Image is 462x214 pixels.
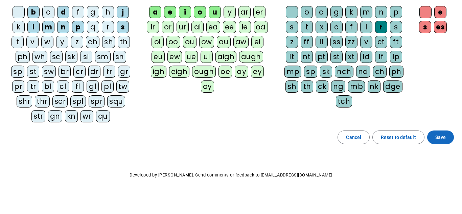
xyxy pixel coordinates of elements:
div: nk [368,80,380,93]
div: b [27,6,40,18]
div: oy [201,80,214,93]
div: th [301,80,313,93]
div: sc [50,51,63,63]
div: c [42,6,54,18]
div: sh [102,36,115,48]
span: Save [435,133,446,141]
div: ough [192,66,216,78]
div: igh [151,66,167,78]
div: aw [233,36,249,48]
div: st [27,66,39,78]
div: ow [199,36,214,48]
div: oe [218,66,232,78]
div: au [217,36,231,48]
div: kn [65,110,78,122]
div: spr [89,95,105,108]
div: q [87,21,99,33]
div: v [26,36,39,48]
div: xt [345,51,357,63]
div: pl [101,80,114,93]
div: f [72,6,84,18]
div: e [434,6,446,18]
div: fr [103,66,115,78]
div: oi [152,36,164,48]
div: s [419,21,431,33]
div: m [42,21,54,33]
div: ph [16,51,30,63]
div: lt [286,51,298,63]
div: spl [70,95,86,108]
div: ey [251,66,264,78]
div: o [194,6,206,18]
div: mb [348,80,365,93]
div: sh [285,80,298,93]
div: ee [223,21,236,33]
div: m [360,6,372,18]
div: th [118,36,130,48]
div: dr [88,66,100,78]
div: ld [360,51,372,63]
div: a [149,6,161,18]
div: tr [27,80,39,93]
div: s [390,21,402,33]
div: x [316,21,328,33]
div: shr [17,95,32,108]
div: l [360,21,372,33]
div: ue [185,51,198,63]
div: wr [80,110,93,122]
div: oo [166,36,180,48]
div: ay [235,66,248,78]
div: j [117,6,129,18]
div: sl [80,51,92,63]
div: str [31,110,45,122]
div: wh [32,51,47,63]
div: f [345,21,357,33]
div: ur [177,21,189,33]
div: z [71,36,83,48]
p: Developed by [PERSON_NAME]. Send comments or feedback to [EMAIL_ADDRESS][DOMAIN_NAME] [5,171,457,179]
div: er [253,6,265,18]
button: Save [427,130,454,144]
div: nch [335,66,353,78]
div: s [286,21,298,33]
div: ck [316,80,328,93]
div: lp [390,51,402,63]
div: ff [301,36,313,48]
div: ch [86,36,99,48]
div: g [330,6,343,18]
div: t [11,36,24,48]
div: cl [57,80,69,93]
div: w [41,36,53,48]
div: fl [72,80,84,93]
span: Reset to default [381,133,416,141]
div: tch [336,95,352,108]
div: g [87,6,99,18]
div: ea [206,21,220,33]
div: pt [316,51,328,63]
div: nd [356,66,370,78]
div: sm [95,51,111,63]
div: e [164,6,176,18]
div: sp [11,66,24,78]
div: qu [96,110,110,122]
div: p [390,6,402,18]
div: gr [118,66,130,78]
div: t [301,21,313,33]
div: eigh [169,66,189,78]
div: sw [42,66,56,78]
div: s [117,21,129,33]
button: Cancel [338,130,370,144]
div: ft [390,36,402,48]
div: oa [254,21,268,33]
div: bl [42,80,54,93]
div: l [27,21,40,33]
div: r [102,21,114,33]
div: r [375,21,387,33]
div: ch [373,66,387,78]
span: Cancel [346,133,361,141]
div: y [56,36,68,48]
div: eu [152,51,165,63]
div: gn [48,110,62,122]
div: ei [251,36,263,48]
div: sp [304,66,317,78]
